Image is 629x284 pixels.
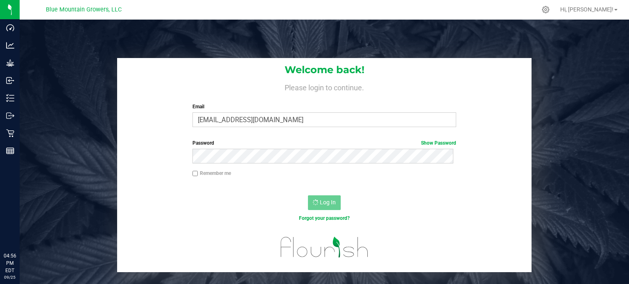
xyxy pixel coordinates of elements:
[4,274,16,280] p: 09/25
[6,24,14,32] inline-svg: Dashboard
[6,41,14,49] inline-svg: Analytics
[46,6,122,13] span: Blue Mountain Growers, LLC
[421,140,456,146] a: Show Password
[4,252,16,274] p: 04:56 PM EDT
[6,94,14,102] inline-svg: Inventory
[192,140,214,146] span: Password
[192,171,198,177] input: Remember me
[6,112,14,120] inline-svg: Outbound
[541,6,551,13] div: Manage settings
[6,147,14,155] inline-svg: Reports
[192,170,231,177] label: Remember me
[273,230,376,264] img: flourish_logo.svg
[6,76,14,85] inline-svg: Inbound
[6,129,14,137] inline-svg: Retail
[560,6,613,13] span: Hi, [PERSON_NAME]!
[117,65,532,75] h1: Welcome back!
[6,59,14,67] inline-svg: Grow
[117,82,532,92] h4: Please login to continue.
[192,103,457,110] label: Email
[320,199,336,206] span: Log In
[299,215,350,221] a: Forgot your password?
[308,195,341,210] button: Log In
